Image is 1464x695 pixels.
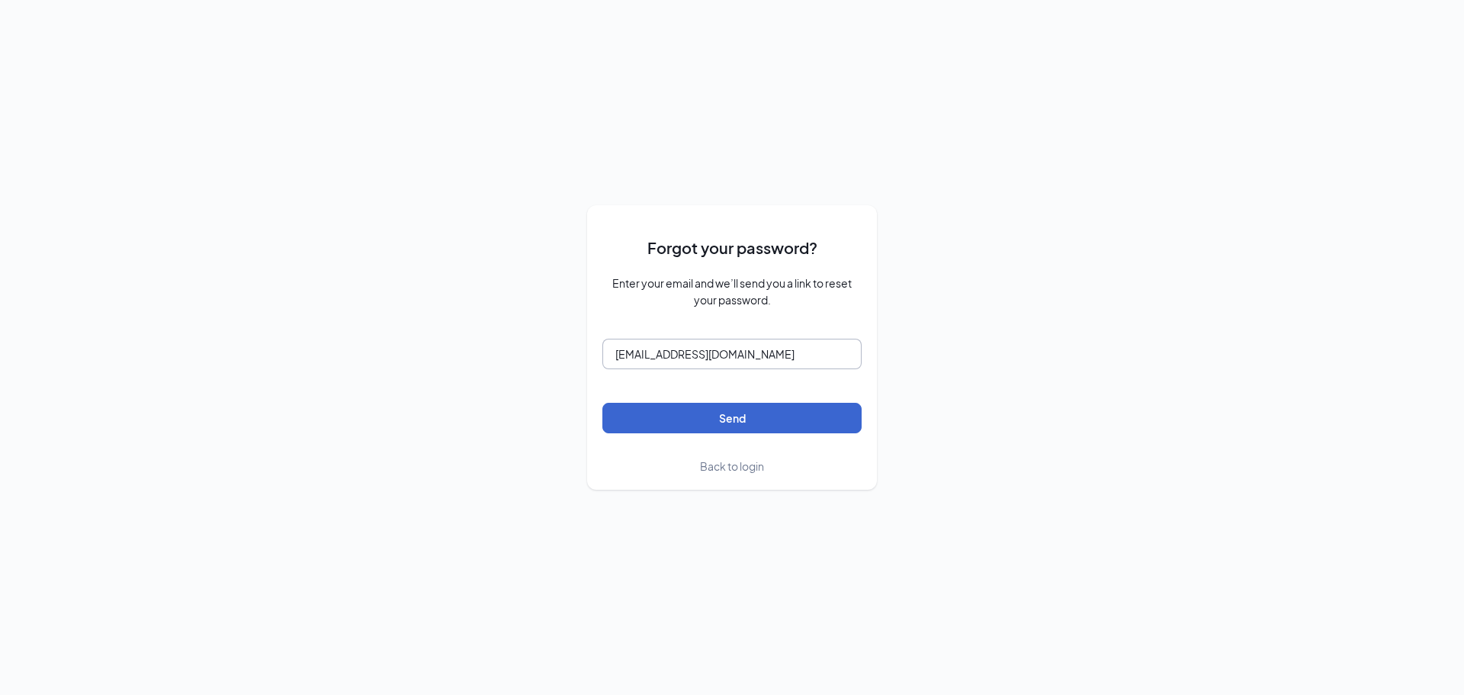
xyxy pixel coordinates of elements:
[602,403,862,433] button: Send
[602,275,862,308] span: Enter your email and we’ll send you a link to reset your password.
[647,236,817,259] span: Forgot your password?
[700,458,764,475] a: Back to login
[700,459,764,473] span: Back to login
[602,339,862,369] input: Email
